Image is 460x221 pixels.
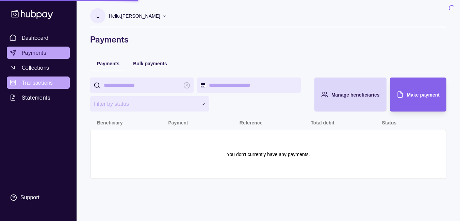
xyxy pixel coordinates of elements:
[90,34,446,45] h1: Payments
[22,79,53,87] span: Transactions
[7,47,70,59] a: Payments
[168,120,188,125] p: Payment
[104,78,180,93] input: search
[314,78,387,112] button: Manage beneficiaries
[7,190,70,205] a: Support
[22,64,49,72] span: Collections
[7,32,70,44] a: Dashboard
[20,194,39,201] div: Support
[97,61,119,66] span: Payments
[22,93,50,102] span: Statements
[311,120,334,125] p: Total debit
[407,92,440,98] span: Make payment
[97,12,99,20] p: L
[331,92,380,98] span: Manage beneficiaries
[7,91,70,104] a: Statements
[133,61,167,66] span: Bulk payments
[7,76,70,89] a: Transactions
[240,120,263,125] p: Reference
[382,120,397,125] p: Status
[97,120,122,125] p: Beneficiary
[227,151,310,158] p: You don't currently have any payments.
[390,78,446,112] button: Make payment
[22,34,49,42] span: Dashboard
[109,12,160,20] p: Hello, [PERSON_NAME]
[22,49,46,57] span: Payments
[7,62,70,74] a: Collections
